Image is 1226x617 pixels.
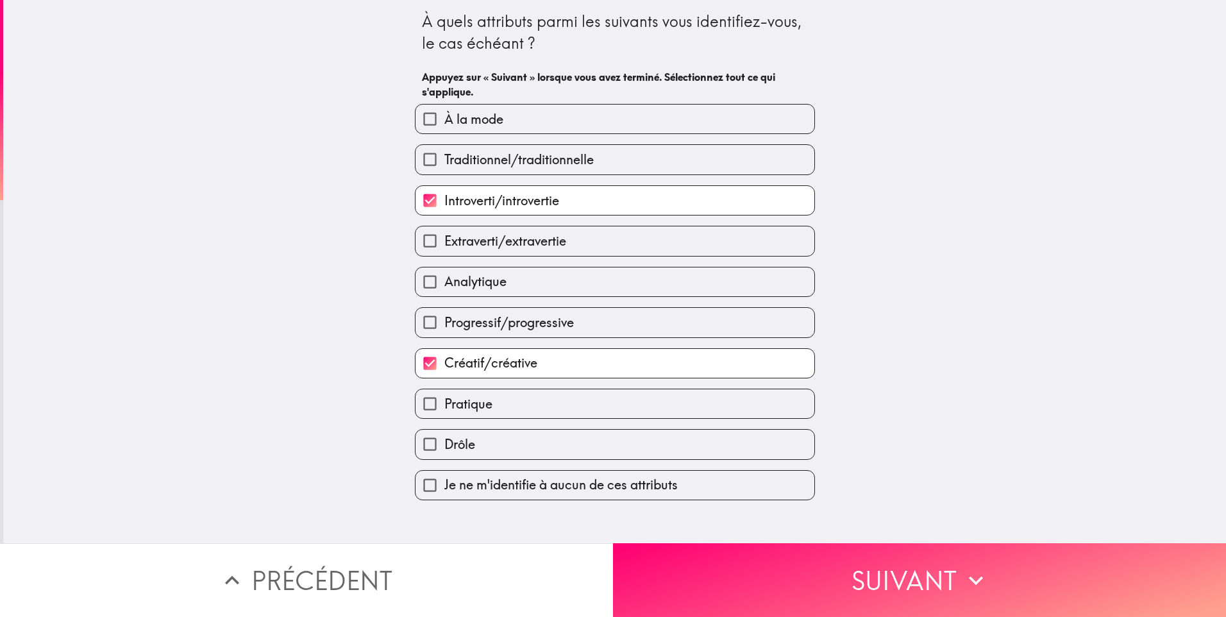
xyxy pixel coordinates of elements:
[613,543,1226,617] button: Suivant
[444,273,507,291] span: Analytique
[422,70,808,99] h6: Appuyez sur « Suivant » lorsque vous avez terminé. Sélectionnez tout ce qui s'applique.
[444,435,475,453] span: Drôle
[444,476,678,494] span: Je ne m'identifie à aucun de ces attributs
[444,110,503,128] span: À la mode
[416,471,814,500] button: Je ne m'identifie à aucun de ces attributs
[444,354,537,372] span: Créatif/créative
[416,105,814,133] button: À la mode
[416,226,814,255] button: Extraverti/extravertie
[444,314,574,332] span: Progressif/progressive
[422,11,808,54] div: À quels attributs parmi les suivants vous identifiez-vous, le cas échéant ?
[416,308,814,337] button: Progressif/progressive
[444,151,594,169] span: Traditionnel/traditionnelle
[444,192,559,210] span: Introverti/introvertie
[416,349,814,378] button: Créatif/créative
[444,395,492,413] span: Pratique
[416,145,814,174] button: Traditionnel/traditionnelle
[416,430,814,459] button: Drôle
[444,232,566,250] span: Extraverti/extravertie
[416,389,814,418] button: Pratique
[416,267,814,296] button: Analytique
[416,186,814,215] button: Introverti/introvertie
